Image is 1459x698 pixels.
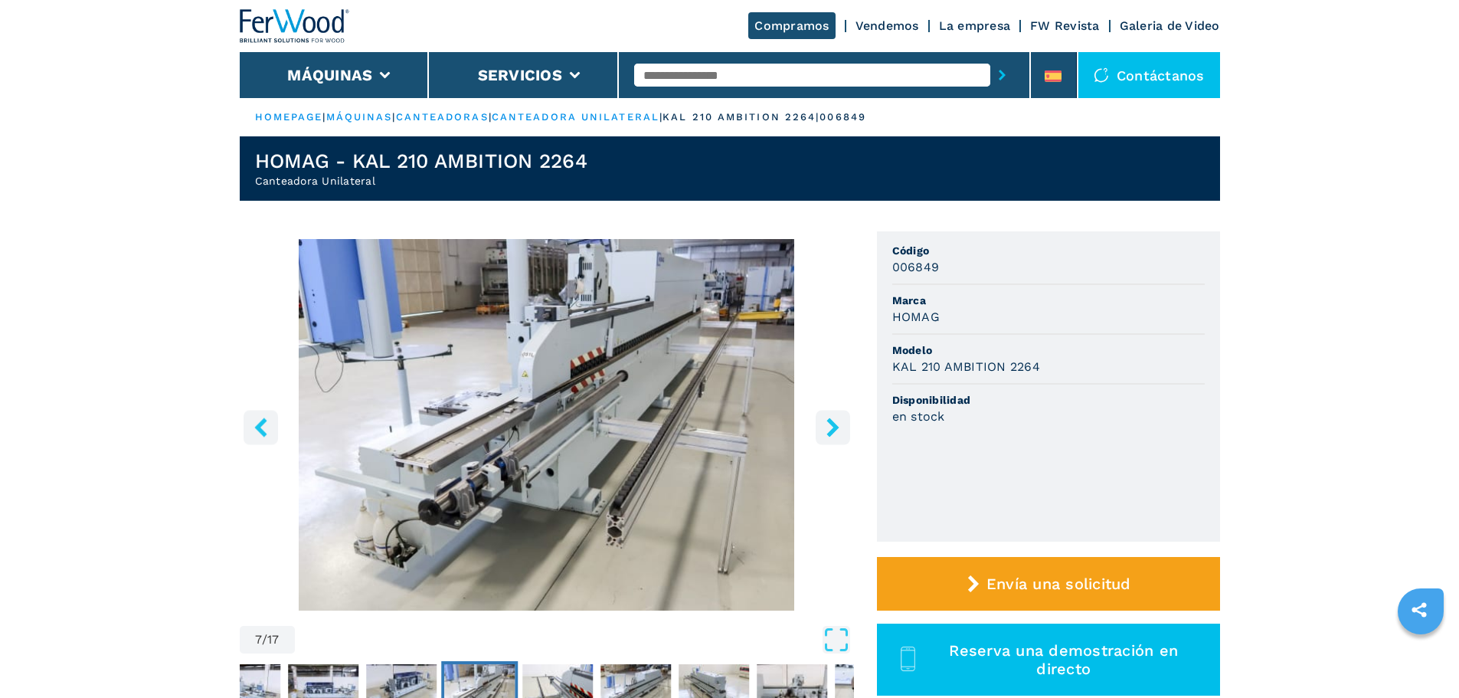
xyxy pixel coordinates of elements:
[986,575,1131,593] span: Envía una solicitud
[262,634,267,646] span: /
[478,66,562,84] button: Servicios
[299,626,850,654] button: Open Fullscreen
[322,111,325,123] span: |
[255,173,587,188] h2: Canteadora Unilateral
[990,57,1014,93] button: submit-button
[892,293,1205,308] span: Marca
[939,18,1011,33] a: La empresa
[255,111,323,123] a: HOMEPAGE
[255,634,262,646] span: 7
[396,111,489,123] a: canteadoras
[892,358,1040,375] h3: KAL 210 AMBITION 2264
[492,111,659,123] a: canteadora unilateral
[819,110,866,124] p: 006849
[240,239,854,611] img: Canteadora Unilateral HOMAG KAL 210 AMBITION 2264
[816,410,850,444] button: right-button
[240,239,854,611] div: Go to Slide 7
[659,111,662,123] span: |
[925,641,1202,678] span: Reserva una demostración en directo
[877,557,1220,611] button: Envía una solicitud
[267,634,280,646] span: 17
[892,258,940,276] h3: 006849
[1120,18,1220,33] a: Galeria de Video
[855,18,919,33] a: Vendemos
[1400,591,1438,629] a: sharethis
[892,243,1205,258] span: Código
[1094,67,1109,83] img: Contáctanos
[892,342,1205,358] span: Modelo
[326,111,393,123] a: máquinas
[892,308,940,326] h3: HOMAG
[1030,18,1100,33] a: FW Revista
[489,111,492,123] span: |
[287,66,372,84] button: Máquinas
[662,110,819,124] p: kal 210 ambition 2264 |
[240,9,350,43] img: Ferwood
[392,111,395,123] span: |
[244,410,278,444] button: left-button
[1394,629,1448,687] iframe: Chat
[892,408,945,425] h3: en stock
[1078,52,1220,98] div: Contáctanos
[892,392,1205,408] span: Disponibilidad
[748,12,835,39] a: Compramos
[877,624,1220,696] button: Reserva una demostración en directo
[255,149,587,173] h1: HOMAG - KAL 210 AMBITION 2264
